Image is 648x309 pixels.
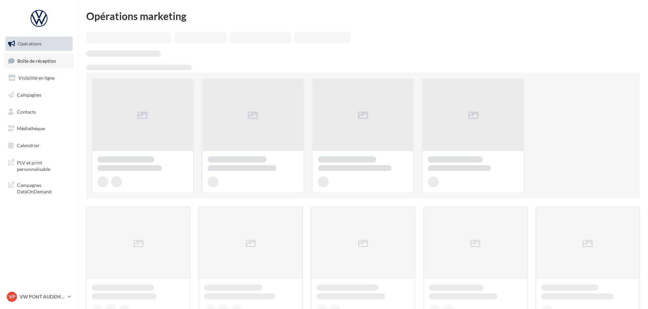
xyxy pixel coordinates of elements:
[17,142,40,148] span: Calendrier
[4,105,74,119] a: Contacts
[20,293,65,300] p: VW PONT AUDEMER
[17,158,70,173] span: PLV et print personnalisable
[18,41,41,46] span: Opérations
[17,109,36,114] span: Contacts
[5,290,73,303] a: VP VW PONT AUDEMER
[18,75,55,81] span: Visibilité en ligne
[17,58,56,63] span: Boîte de réception
[4,88,74,102] a: Campagnes
[9,293,15,300] span: VP
[17,180,70,195] span: Campagnes DataOnDemand
[4,37,74,51] a: Opérations
[4,155,74,175] a: PLV et print personnalisable
[17,125,45,131] span: Médiathèque
[17,92,41,98] span: Campagnes
[4,138,74,153] a: Calendrier
[4,178,74,198] a: Campagnes DataOnDemand
[4,71,74,85] a: Visibilité en ligne
[4,121,74,136] a: Médiathèque
[4,54,74,68] a: Boîte de réception
[86,11,640,21] div: Opérations marketing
